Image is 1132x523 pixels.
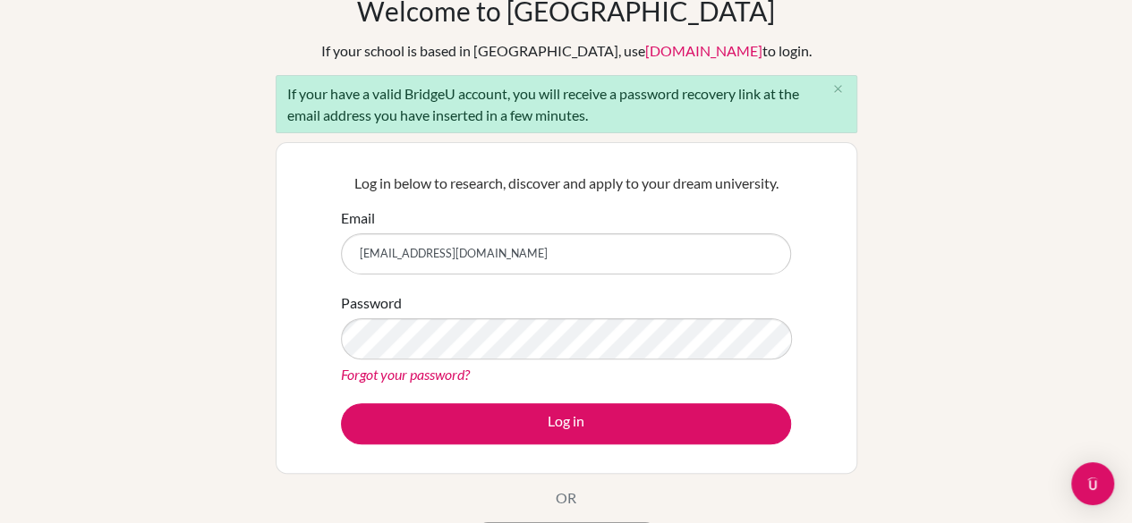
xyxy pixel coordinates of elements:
[556,487,576,509] p: OR
[831,82,845,96] i: close
[1071,462,1114,505] div: Open Intercom Messenger
[276,75,857,133] div: If your have a valid BridgeU account, you will receive a password recovery link at the email addr...
[821,76,856,103] button: Close
[645,42,762,59] a: [DOMAIN_NAME]
[341,207,375,229] label: Email
[341,366,470,383] a: Forgot your password?
[341,173,791,194] p: Log in below to research, discover and apply to your dream university.
[341,292,402,314] label: Password
[341,403,791,444] button: Log in
[321,40,812,62] div: If your school is based in [GEOGRAPHIC_DATA], use to login.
